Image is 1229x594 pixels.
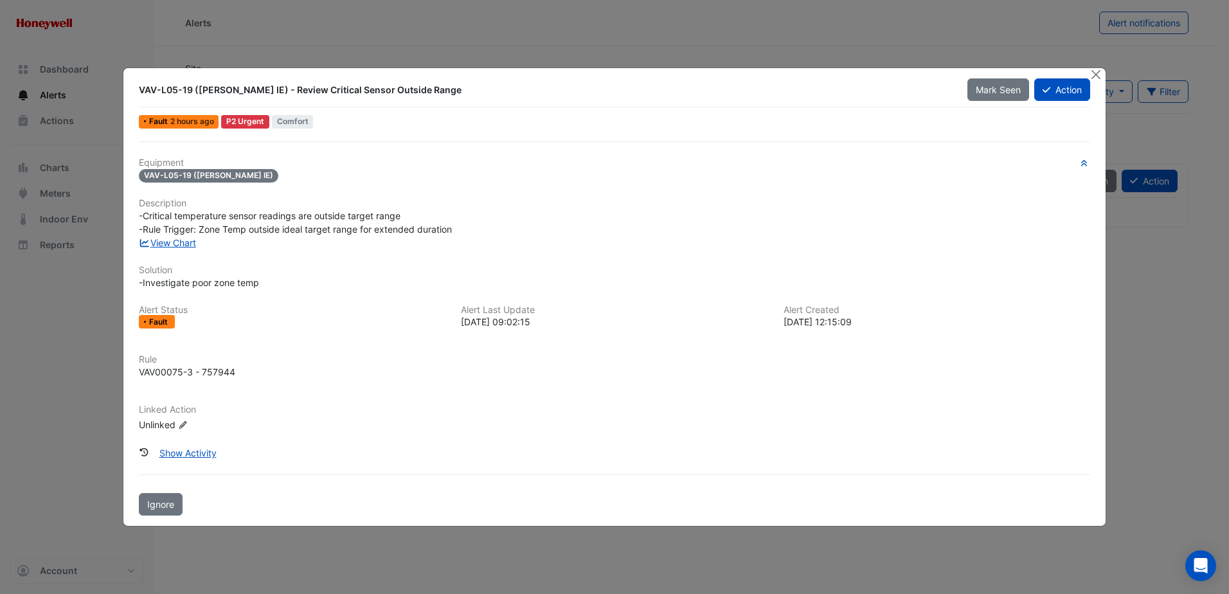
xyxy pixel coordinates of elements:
button: Show Activity [151,442,225,464]
div: [DATE] 12:15:09 [784,315,1090,328]
div: P2 Urgent [221,115,269,129]
span: VAV-L05-19 ([PERSON_NAME] IE) [139,169,278,183]
div: VAV00075-3 - 757944 [139,365,235,379]
div: VAV-L05-19 ([PERSON_NAME] IE) - Review Critical Sensor Outside Range [139,84,951,96]
fa-icon: Edit Linked Action [178,420,188,430]
h6: Description [139,198,1090,209]
span: -Investigate poor zone temp [139,277,259,288]
button: Mark Seen [967,78,1029,101]
span: Mark Seen [976,84,1021,95]
h6: Alert Created [784,305,1090,316]
h6: Equipment [139,157,1090,168]
button: Action [1034,78,1090,101]
button: Close [1090,68,1103,82]
span: Fault [149,318,170,326]
span: Fault [149,118,170,125]
span: Mon 18-Aug-2025 09:02 AEST [170,116,214,126]
h6: Rule [139,354,1090,365]
span: Comfort [272,115,314,129]
span: -Critical temperature sensor readings are outside target range -Rule Trigger: Zone Temp outside i... [139,210,452,235]
h6: Alert Status [139,305,445,316]
a: View Chart [139,237,196,248]
h6: Solution [139,265,1090,276]
div: Open Intercom Messenger [1185,550,1216,581]
button: Ignore [139,493,183,516]
div: Unlinked [139,418,293,431]
div: [DATE] 09:02:15 [461,315,767,328]
h6: Alert Last Update [461,305,767,316]
span: Ignore [147,499,174,510]
h6: Linked Action [139,404,1090,415]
